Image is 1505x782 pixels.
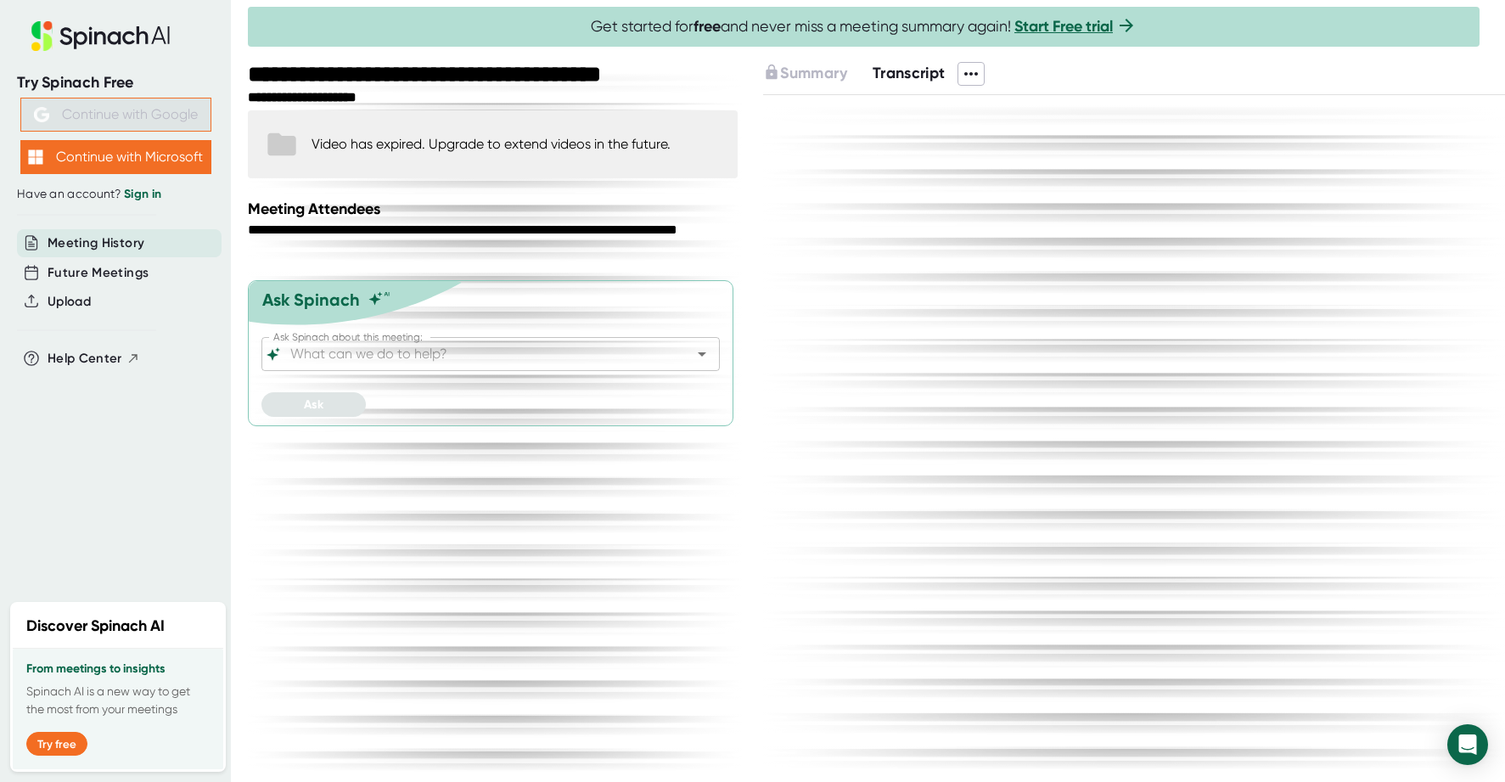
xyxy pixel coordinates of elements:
div: Upgrade to access [763,62,872,86]
div: Have an account? [17,187,214,202]
button: Open [690,342,714,366]
span: Summary [780,64,846,82]
button: Continue with Microsoft [20,140,211,174]
input: What can we do to help? [287,342,665,366]
h2: Discover Spinach AI [26,615,165,638]
a: Start Free trial [1014,17,1113,36]
button: Ask [261,392,366,417]
div: Video has expired. Upgrade to extend videos in the future. [312,136,671,152]
div: Meeting Attendees [248,200,742,218]
div: Open Intercom Messenger [1447,724,1488,765]
b: free [694,17,721,36]
span: Help Center [48,349,122,368]
button: Future Meetings [48,263,149,283]
div: Ask Spinach [262,290,360,310]
button: Upload [48,292,91,312]
span: Transcript [873,64,946,82]
span: Get started for and never miss a meeting summary again! [591,17,1137,37]
img: Aehbyd4JwY73AAAAAElFTkSuQmCC [34,107,49,122]
button: Transcript [873,62,946,85]
button: Meeting History [48,233,144,253]
span: Ask [304,397,323,412]
h3: From meetings to insights [26,662,210,676]
button: Try free [26,732,87,756]
button: Summary [763,62,846,85]
button: Help Center [48,349,140,368]
a: Sign in [124,187,161,201]
div: Try Spinach Free [17,73,214,93]
button: Continue with Google [20,98,211,132]
p: Spinach AI is a new way to get the most from your meetings [26,683,210,718]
